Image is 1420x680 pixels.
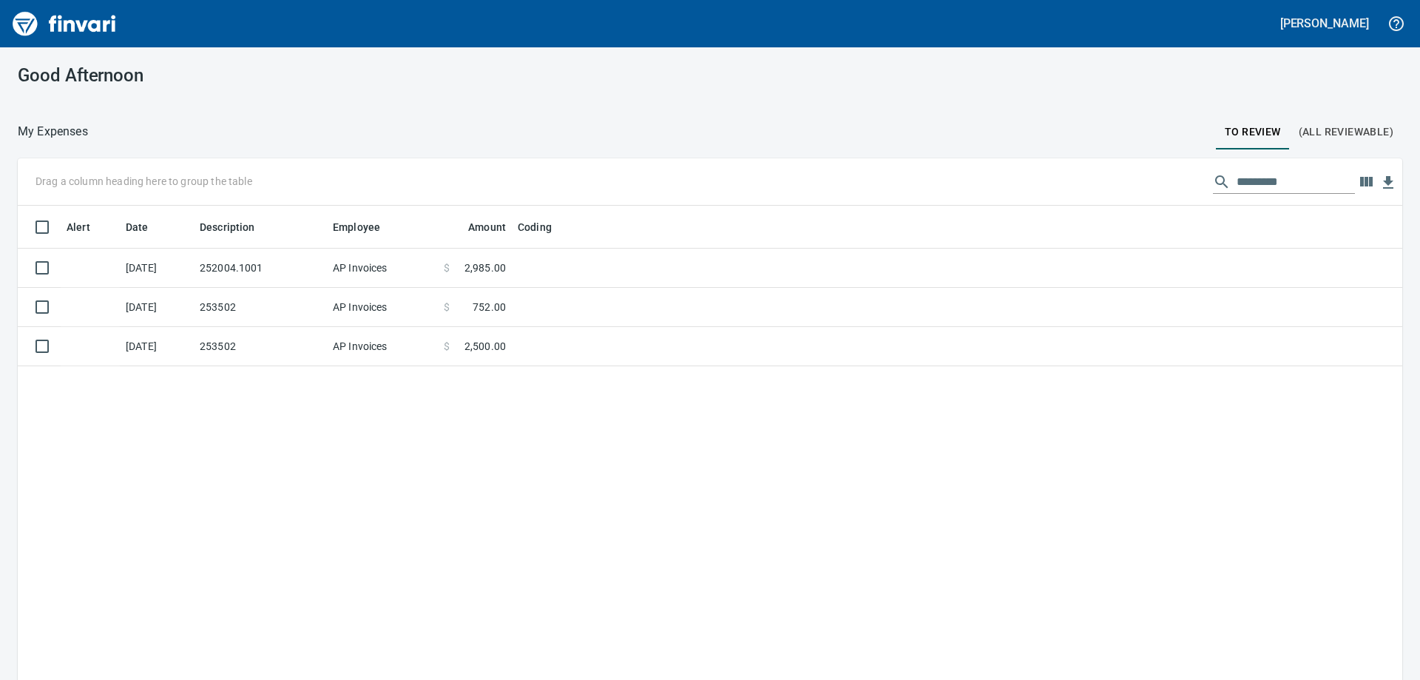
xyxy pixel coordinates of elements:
[333,218,399,236] span: Employee
[327,327,438,366] td: AP Invoices
[444,339,450,354] span: $
[18,123,88,141] nav: breadcrumb
[18,123,88,141] p: My Expenses
[444,300,450,314] span: $
[1225,123,1281,141] span: To Review
[518,218,552,236] span: Coding
[200,218,274,236] span: Description
[1355,171,1377,193] button: Choose columns to display
[67,218,90,236] span: Alert
[200,218,255,236] span: Description
[194,288,327,327] td: 253502
[1280,16,1369,31] h5: [PERSON_NAME]
[120,327,194,366] td: [DATE]
[67,218,109,236] span: Alert
[1299,123,1393,141] span: (All Reviewable)
[473,300,506,314] span: 752.00
[120,249,194,288] td: [DATE]
[333,218,380,236] span: Employee
[444,260,450,275] span: $
[35,174,252,189] p: Drag a column heading here to group the table
[449,218,506,236] span: Amount
[120,288,194,327] td: [DATE]
[126,218,149,236] span: Date
[194,327,327,366] td: 253502
[18,65,456,86] h3: Good Afternoon
[1277,12,1373,35] button: [PERSON_NAME]
[1377,172,1399,194] button: Download table
[327,249,438,288] td: AP Invoices
[126,218,168,236] span: Date
[464,260,506,275] span: 2,985.00
[9,6,120,41] img: Finvari
[468,218,506,236] span: Amount
[327,288,438,327] td: AP Invoices
[194,249,327,288] td: 252004.1001
[518,218,571,236] span: Coding
[464,339,506,354] span: 2,500.00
